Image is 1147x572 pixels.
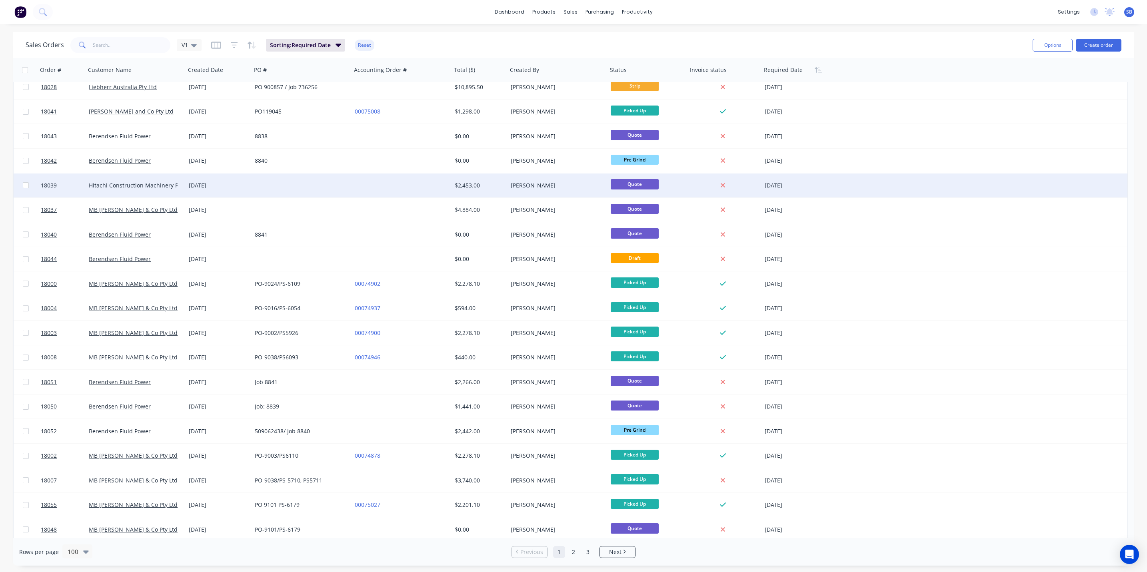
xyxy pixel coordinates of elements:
a: 18037 [41,198,89,222]
div: PO-9003/PS6110 [255,452,344,460]
a: 18039 [41,173,89,197]
a: 18008 [41,345,89,369]
a: 18042 [41,149,89,173]
div: Status [610,66,627,74]
span: 18048 [41,526,57,534]
span: 18000 [41,280,57,288]
a: 00074900 [355,329,380,337]
div: [DATE] [189,526,248,534]
div: 8840 [255,157,344,165]
span: Next [609,548,621,556]
span: Strip [611,81,659,91]
div: [DATE] [189,280,248,288]
div: Order # [40,66,61,74]
div: [DATE] [765,526,828,534]
div: [PERSON_NAME] [511,157,599,165]
div: PO-9101/PS-6179 [255,526,344,534]
div: PO-9038/PS-5710, PS5711 [255,476,344,484]
div: Accounting Order # [354,66,407,74]
a: Berendsen Fluid Power [89,427,151,435]
a: 18048 [41,518,89,542]
div: $0.00 [455,255,502,263]
div: [PERSON_NAME] [511,304,599,312]
div: Created Date [188,66,223,74]
span: Quote [611,228,659,238]
div: [PERSON_NAME] [511,501,599,509]
div: [DATE] [189,378,248,386]
div: PO119045 [255,108,344,116]
div: $2,278.10 [455,329,502,337]
div: $594.00 [455,304,502,312]
span: Picked Up [611,327,659,337]
div: [PERSON_NAME] [511,132,599,140]
a: 18052 [41,419,89,443]
div: [DATE] [189,353,248,361]
a: 18007 [41,468,89,492]
span: 18003 [41,329,57,337]
a: Liebherr Australia Pty Ltd [89,83,157,91]
div: [DATE] [765,329,828,337]
a: 18041 [41,100,89,124]
div: [DATE] [765,378,828,386]
div: [PERSON_NAME] [511,206,599,214]
span: 18007 [41,476,57,484]
span: Picked Up [611,302,659,312]
a: Page 3 [582,546,594,558]
a: Berendsen Fluid Power [89,157,151,164]
a: 18040 [41,223,89,247]
span: Picked Up [611,277,659,287]
div: [DATE] [765,476,828,484]
span: 18008 [41,353,57,361]
span: 18044 [41,255,57,263]
button: Options [1033,39,1073,52]
a: MB [PERSON_NAME] & Co Pty Ltd [89,476,178,484]
a: 18050 [41,395,89,419]
div: Open Intercom Messenger [1120,545,1139,564]
div: [DATE] [765,452,828,460]
span: Picked Up [611,106,659,116]
div: PO-9016/PS-6054 [255,304,344,312]
a: 00074902 [355,280,380,287]
div: [DATE] [189,132,248,140]
div: [DATE] [765,181,828,189]
button: Create order [1076,39,1121,52]
a: 18000 [41,272,89,296]
a: Berendsen Fluid Power [89,378,151,386]
span: 18037 [41,206,57,214]
div: [DATE] [189,83,248,91]
div: 509062438/ Job 8840 [255,427,344,435]
div: $3,740.00 [455,476,502,484]
a: Berendsen Fluid Power [89,255,151,263]
div: [DATE] [189,157,248,165]
div: $0.00 [455,526,502,534]
div: $2,278.10 [455,280,502,288]
a: MB [PERSON_NAME] & Co Pty Ltd [89,280,178,287]
a: Berendsen Fluid Power [89,403,151,410]
div: [PERSON_NAME] [511,378,599,386]
a: Page 1 is your current page [553,546,565,558]
div: [DATE] [765,280,828,288]
span: 18042 [41,157,57,165]
div: [DATE] [189,231,248,239]
span: Quote [611,401,659,411]
div: [DATE] [765,255,828,263]
a: 00075008 [355,108,380,115]
a: 18044 [41,247,89,271]
div: PO-9038/PS6093 [255,353,344,361]
div: Customer Name [88,66,132,74]
div: [PERSON_NAME] [511,83,599,91]
span: Rows per page [19,548,59,556]
div: Job 8841 [255,378,344,386]
div: $2,266.00 [455,378,502,386]
div: [DATE] [765,83,828,91]
a: Next page [600,548,635,556]
a: 00074946 [355,353,380,361]
a: MB [PERSON_NAME] & Co Pty Ltd [89,452,178,459]
span: Picked Up [611,474,659,484]
div: $0.00 [455,132,502,140]
div: [PERSON_NAME] [511,255,599,263]
div: [DATE] [765,353,828,361]
div: [PERSON_NAME] [511,403,599,411]
span: 18055 [41,501,57,509]
a: MB [PERSON_NAME] & Co Pty Ltd [89,501,178,508]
